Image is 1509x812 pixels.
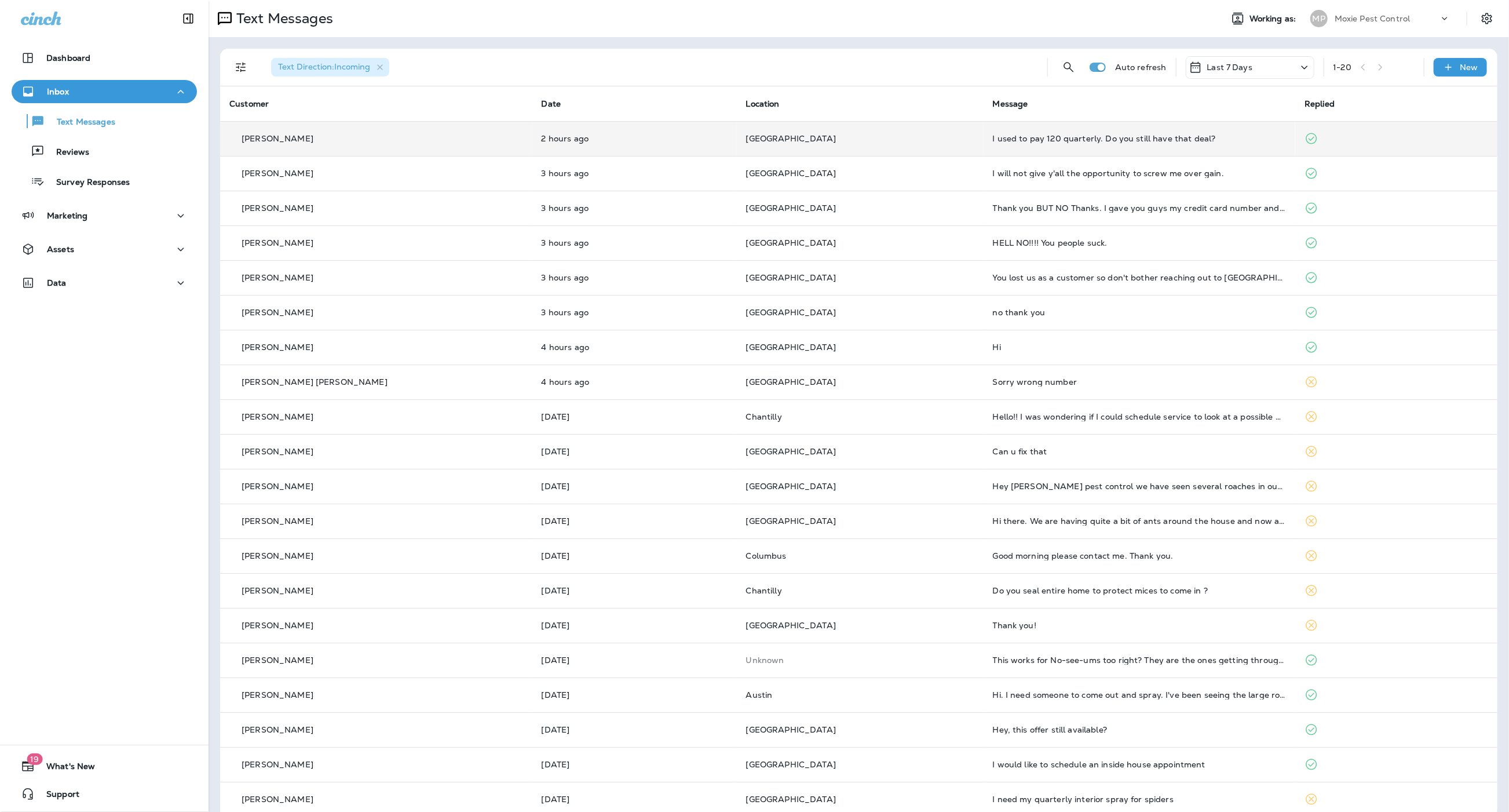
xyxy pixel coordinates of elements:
[993,412,1287,421] div: Hello!! I was wondering if I could schedule service to look at a possible mouse problem in our ba...
[746,690,773,700] span: Austin
[242,760,313,769] p: [PERSON_NAME]
[746,99,780,109] span: Location
[242,169,313,178] p: [PERSON_NAME]
[993,621,1287,630] div: Thank you!
[242,516,313,526] p: [PERSON_NAME]
[242,690,313,700] p: [PERSON_NAME]
[993,516,1287,526] div: Hi there. We are having quite a bit of ants around the house and now are finding them in the hous...
[542,621,728,630] p: Sep 11, 2025 12:38 PM
[746,794,836,804] span: [GEOGRAPHIC_DATA]
[993,551,1287,560] div: Good morning please contact me. Thank you.
[12,204,197,227] button: Marketing
[242,343,313,352] p: [PERSON_NAME]
[746,551,787,561] span: Columbus
[746,412,782,422] span: Chantilly
[242,203,313,213] p: [PERSON_NAME]
[242,551,313,560] p: [PERSON_NAME]
[1333,63,1352,72] div: 1 - 20
[242,412,313,421] p: [PERSON_NAME]
[993,134,1287,143] div: I used to pay 120 quarterly. Do you still have that deal?
[993,760,1287,769] div: I would like to schedule an inside house appointment
[746,516,836,526] span: [GEOGRAPHIC_DATA]
[229,56,253,79] button: Filters
[993,377,1287,387] div: Sorry wrong number
[1460,63,1478,72] p: New
[46,53,90,63] p: Dashboard
[242,273,313,282] p: [PERSON_NAME]
[12,80,197,103] button: Inbox
[542,690,728,700] p: Sep 11, 2025 10:58 AM
[47,87,69,96] p: Inbox
[542,308,728,317] p: Sep 17, 2025 11:03 AM
[242,134,313,143] p: [PERSON_NAME]
[242,725,313,734] p: [PERSON_NAME]
[993,725,1287,734] div: Hey, this offer still available?
[12,782,197,806] button: Support
[1207,63,1253,72] p: Last 7 Days
[1310,10,1328,27] div: MP
[993,482,1287,491] div: Hey moxie pest control we have seen several roaches in our house recently and I would like you gu...
[542,343,728,352] p: Sep 17, 2025 10:23 AM
[172,7,204,30] button: Collapse Sidebar
[542,656,728,665] p: Sep 11, 2025 12:00 PM
[278,61,370,72] span: Text Direction : Incoming
[47,245,74,254] p: Assets
[1477,8,1497,29] button: Settings
[542,377,728,387] p: Sep 17, 2025 10:00 AM
[232,10,333,27] p: Text Messages
[993,586,1287,595] div: Do you seal entire home to protect mices to come in ?
[746,481,836,491] span: [GEOGRAPHIC_DATA]
[1249,14,1299,24] span: Working as:
[542,725,728,734] p: Sep 10, 2025 02:38 PM
[993,308,1287,317] div: no thank you
[242,377,388,387] p: [PERSON_NAME] [PERSON_NAME]
[542,482,728,491] p: Sep 13, 2025 08:32 PM
[993,343,1287,352] div: Hi
[993,169,1287,178] div: I will not give y'all the opportunity to screw me over gain.
[229,99,269,109] span: Customer
[35,789,79,803] span: Support
[542,516,728,526] p: Sep 13, 2025 10:01 AM
[12,46,197,70] button: Dashboard
[993,447,1287,456] div: Can u fix that
[746,238,836,248] span: [GEOGRAPHIC_DATA]
[746,446,836,457] span: [GEOGRAPHIC_DATA]
[242,238,313,247] p: [PERSON_NAME]
[993,203,1287,213] div: Thank you BUT NO Thanks. I gave you guys my credit card number and it was almost impossible to st...
[45,177,130,188] p: Survey Responses
[45,117,115,128] p: Text Messages
[12,238,197,261] button: Assets
[542,412,728,421] p: Sep 15, 2025 01:32 PM
[542,238,728,247] p: Sep 17, 2025 11:04 AM
[993,795,1287,804] div: I need my quarterly interior spray for spiders
[746,342,836,352] span: [GEOGRAPHIC_DATA]
[542,586,728,595] p: Sep 11, 2025 10:47 PM
[993,690,1287,700] div: Hi. I need someone to come out and spray. I've been seeing the large roaches in and outside of my...
[35,762,95,775] span: What's New
[746,585,782,596] span: Chantilly
[242,586,313,595] p: [PERSON_NAME]
[993,273,1287,282] div: You lost us as a customer so don't bother reaching out to us..the damage was done
[1057,56,1080,79] button: Search Messages
[12,109,197,133] button: Text Messages
[242,795,313,804] p: [PERSON_NAME]
[47,211,87,220] p: Marketing
[242,656,313,665] p: [PERSON_NAME]
[27,753,42,765] span: 19
[542,99,561,109] span: Date
[271,58,389,77] div: Text Direction:Incoming
[1305,99,1335,109] span: Replied
[242,308,313,317] p: [PERSON_NAME]
[12,139,197,163] button: Reviews
[542,273,728,282] p: Sep 17, 2025 11:03 AM
[746,377,836,387] span: [GEOGRAPHIC_DATA]
[746,307,836,318] span: [GEOGRAPHIC_DATA]
[47,278,67,287] p: Data
[242,447,313,456] p: [PERSON_NAME]
[746,203,836,213] span: [GEOGRAPHIC_DATA]
[746,272,836,283] span: [GEOGRAPHIC_DATA]
[542,447,728,456] p: Sep 14, 2025 11:25 AM
[746,620,836,631] span: [GEOGRAPHIC_DATA]
[12,169,197,194] button: Survey Responses
[542,795,728,804] p: Sep 10, 2025 10:54 AM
